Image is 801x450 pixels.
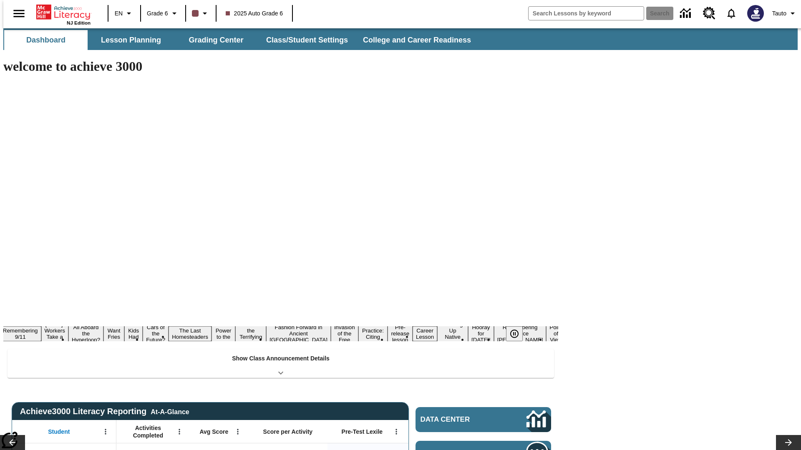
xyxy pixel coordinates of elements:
button: Profile/Settings [769,6,801,21]
button: Select a new avatar [742,2,769,24]
a: Home [36,4,91,20]
button: Slide 3 Labor Day: Workers Take a Stand [41,320,68,347]
button: Slide 11 Fashion Forward in Ancient Rome [266,323,331,344]
button: College and Career Readiness [356,30,478,50]
button: Slide 19 Point of View [546,323,565,344]
button: Slide 13 Mixed Practice: Citing Evidence [358,320,388,347]
button: Slide 16 Cooking Up Native Traditions [437,320,468,347]
button: Dashboard [4,30,88,50]
button: Slide 7 Cars of the Future? [143,323,169,344]
a: Data Center [416,407,551,432]
p: Show Class Announcement Details [232,354,330,363]
button: Slide 17 Hooray for Constitution Day! [468,323,494,344]
span: Grade 6 [147,9,168,18]
a: Notifications [720,2,742,24]
div: Home [36,3,91,25]
h1: welcome to achieve 3000 [3,59,558,74]
button: Open Menu [232,425,244,438]
div: Show Class Announcement Details [8,349,554,378]
span: Tauto [772,9,786,18]
div: Pause [506,326,531,341]
button: Open Menu [99,425,112,438]
div: SubNavbar [3,30,479,50]
button: Open Menu [173,425,186,438]
button: Slide 12 The Invasion of the Free CD [331,317,358,350]
button: Pause [506,326,523,341]
span: Achieve3000 Literacy Reporting [20,407,189,416]
button: Open Menu [390,425,403,438]
span: 2025 Auto Grade 6 [226,9,283,18]
a: Resource Center, Will open in new tab [698,2,720,25]
span: Activities Completed [121,424,176,439]
div: SubNavbar [3,28,798,50]
span: Pre-Test Lexile [342,428,383,435]
span: NJ Edition [67,20,91,25]
input: search field [529,7,644,20]
button: Slide 8 The Last Homesteaders [169,326,212,341]
button: Open side menu [7,1,31,26]
span: Data Center [421,415,499,424]
button: Slide 18 Remembering Justice O'Connor [494,323,547,344]
button: Class/Student Settings [259,30,355,50]
button: Class color is dark brown. Change class color [189,6,213,21]
button: Slide 10 Attack of the Terrifying Tomatoes [235,320,266,347]
button: Slide 6 Dirty Jobs Kids Had To Do [124,314,143,354]
button: Slide 9 Solar Power to the People [212,320,236,347]
span: Student [48,428,70,435]
button: Slide 15 Career Lesson [413,326,437,341]
button: Language: EN, Select a language [111,6,138,21]
span: Score per Activity [263,428,313,435]
button: Grade: Grade 6, Select a grade [144,6,183,21]
button: Grading Center [174,30,258,50]
button: Slide 14 Pre-release lesson [388,323,413,344]
div: At-A-Glance [151,407,189,416]
a: Data Center [675,2,698,25]
button: Slide 5 Do You Want Fries With That? [103,314,124,354]
button: Slide 4 All Aboard the Hyperloop? [68,323,103,344]
span: Avg Score [199,428,228,435]
button: Lesson Planning [89,30,173,50]
span: EN [115,9,123,18]
img: Avatar [747,5,764,22]
button: Lesson carousel, Next [776,435,801,450]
